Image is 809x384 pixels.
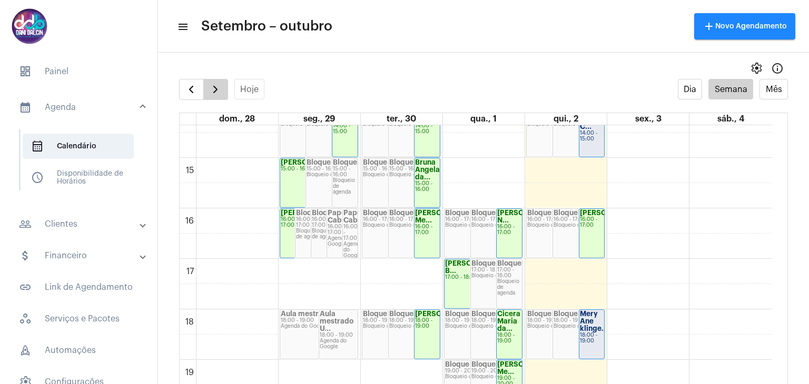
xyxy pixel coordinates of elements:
[580,217,604,228] div: 16:00 - 17:00
[389,318,440,324] div: 18:00 - 19:00
[554,209,584,216] strong: Bloqueio
[19,312,32,325] span: sidenav icon
[31,171,44,184] span: sidenav icon
[389,223,440,228] div: Bloqueio de agenda
[19,101,32,114] mat-icon: sidenav icon
[19,344,32,357] span: sidenav icon
[580,209,645,216] strong: [PERSON_NAME]...
[527,209,558,216] strong: Bloqueio
[281,159,346,166] strong: [PERSON_NAME]...
[750,62,763,75] span: settings
[389,209,420,216] strong: Bloqueio
[415,123,439,135] div: 14:00 - 15:00
[320,338,357,350] div: Agenda do Google
[445,260,504,274] strong: [PERSON_NAME] B...
[715,113,746,125] a: 4 de outubro de 2025
[497,267,521,279] div: 17:00 - 18:00
[527,324,578,329] div: Bloqueio de agenda
[497,361,556,375] strong: [PERSON_NAME] Me...
[281,217,310,228] div: 16:00 - 17:00
[694,13,795,39] button: Novo Agendamento
[281,166,331,172] div: 15:00 - 16:00
[312,228,341,240] div: Bloqueio de agenda
[307,166,357,172] div: 15:00 - 16:00
[471,374,522,380] div: Bloqueio de agenda
[281,324,357,329] div: Agenda do Google
[307,172,357,178] div: Bloqueio de agenda
[389,310,420,317] strong: Bloqueio
[389,166,440,172] div: 15:00 - 16:00
[6,243,157,268] mat-expansion-panel-header: sidenav iconFinanceiro
[471,209,502,216] strong: Bloqueio
[312,209,342,216] strong: Bloqueio
[23,134,134,159] span: Calendário
[703,20,715,33] mat-icon: add
[415,181,439,193] div: 15:00 - 16:00
[445,368,496,374] div: 19:00 - 20:00
[201,18,332,35] span: Setembro – outubro
[177,21,188,33] mat-icon: sidenav icon
[497,332,521,344] div: 18:00 - 19:00
[6,90,157,124] mat-expansion-panel-header: sidenav iconAgenda
[468,113,499,125] a: 1 de outubro de 2025
[471,267,522,273] div: 17:00 - 18:00
[471,361,502,368] strong: Bloqueio
[471,273,522,279] div: Bloqueio de agenda
[580,108,608,130] strong: Cherida Pires C...
[389,324,440,329] div: Bloqueio de agenda
[746,58,767,79] button: settings
[19,101,141,114] mat-panel-title: Agenda
[415,159,440,180] strong: Bruna Angela da...
[580,332,604,344] div: 18:00 - 19:00
[11,59,147,84] span: Painel
[471,223,522,228] div: Bloqueio de agenda
[320,332,357,338] div: 18:00 - 19:00
[554,223,604,228] div: Bloqueio de agenda
[471,324,522,329] div: Bloqueio de agenda
[363,159,393,166] strong: Bloqueio
[363,324,413,329] div: Bloqueio de agenda
[527,310,558,317] strong: Bloqueio
[759,79,788,99] button: Mês
[328,209,354,224] strong: Papo Cabeça
[343,241,357,259] div: Agenda do Google
[445,310,476,317] strong: Bloqueio
[183,368,196,377] div: 19
[415,209,474,224] strong: [PERSON_NAME] Me...
[312,217,341,228] div: 16:00 - 17:00
[497,209,556,224] strong: [PERSON_NAME] N...
[445,361,476,368] strong: Bloqueio
[184,267,196,276] div: 17
[471,368,522,374] div: 19:00 - 20:00
[580,310,608,332] strong: Mery Ane klinge...
[6,124,157,205] div: sidenav iconAgenda
[445,374,496,380] div: Bloqueio de agenda
[384,113,418,125] a: 30 de setembro de 2025
[445,318,496,324] div: 18:00 - 19:00
[11,338,147,363] span: Automações
[554,324,604,329] div: Bloqueio de agenda
[554,318,604,324] div: 18:00 - 19:00
[471,217,522,223] div: 16:00 - 17:00
[415,318,439,329] div: 18:00 - 19:00
[708,79,753,99] button: Semana
[183,317,196,327] div: 18
[389,172,440,178] div: Bloqueio de agenda
[527,217,578,223] div: 16:00 - 17:00
[554,310,584,317] strong: Bloqueio
[19,249,141,262] mat-panel-title: Financeiro
[389,217,440,223] div: 16:00 - 17:00
[296,228,325,240] div: Bloqueio de agenda
[19,218,32,230] mat-icon: sidenav icon
[23,165,134,190] span: Disponibilidade de Horários
[580,130,604,142] div: 14:00 - 15:00
[281,209,340,216] strong: [PERSON_NAME]
[445,223,496,228] div: Bloqueio de agenda
[328,224,357,236] div: 16:00 - 17:00
[203,79,228,100] button: Próximo Semana
[703,23,787,30] span: Novo Agendamento
[11,306,147,331] span: Serviços e Pacotes
[767,58,788,79] button: Info
[296,209,327,216] strong: Bloqueio
[217,113,257,125] a: 28 de setembro de 2025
